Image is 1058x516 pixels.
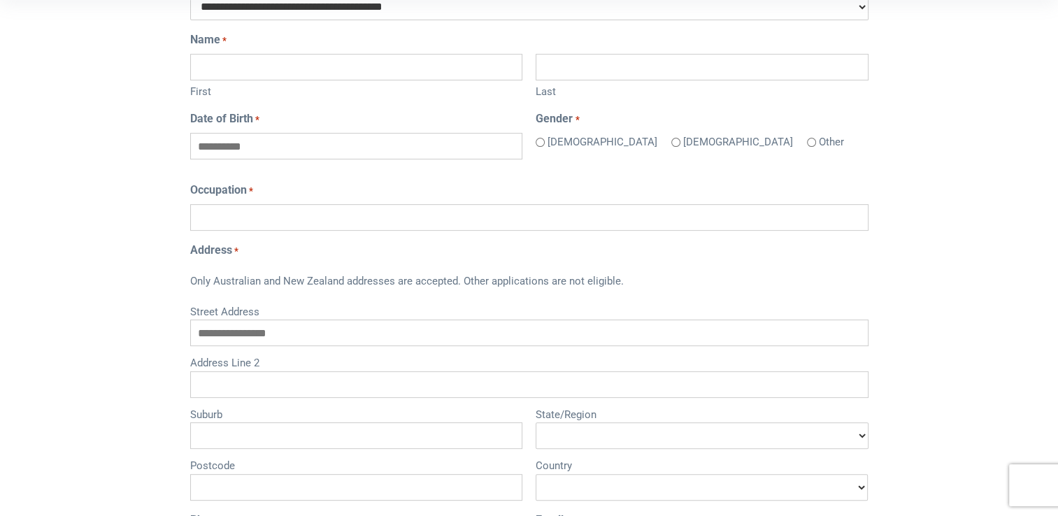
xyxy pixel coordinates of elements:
[536,110,868,127] legend: Gender
[190,403,522,423] label: Suburb
[190,242,868,259] legend: Address
[190,301,868,320] label: Street Address
[190,352,868,371] label: Address Line 2
[190,182,253,199] label: Occupation
[536,454,868,474] label: Country
[548,134,657,150] label: [DEMOGRAPHIC_DATA]
[190,110,259,127] label: Date of Birth
[683,134,793,150] label: [DEMOGRAPHIC_DATA]
[536,403,868,423] label: State/Region
[190,454,522,474] label: Postcode
[819,134,844,150] label: Other
[190,80,522,100] label: First
[190,264,868,301] div: Only Australian and New Zealand addresses are accepted. Other applications are not eligible.
[190,31,868,48] legend: Name
[536,80,868,100] label: Last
